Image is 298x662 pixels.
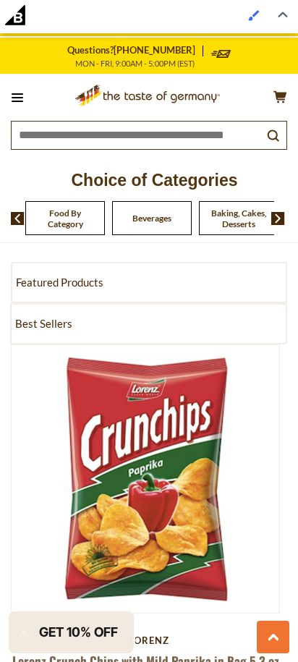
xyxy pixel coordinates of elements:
img: Lorenz Crunch Chips with Mild Paprika in Bag 5.3 oz - DEAL [12,345,279,613]
a: Best Sellers [12,305,286,343]
a: Featured Products [12,263,286,302]
a: Enabled brush for page builder edit. [241,3,267,29]
p: Choice of Categories [11,166,298,194]
img: Enabled brush for page builder edit. [248,9,260,21]
p: Questions? [67,45,203,56]
a: Baking, Cakes, Desserts [207,208,271,229]
img: Close Admin Bar [278,12,288,18]
img: previous arrow [11,212,25,225]
a: Food By Category [33,208,97,229]
div: Lorenz [11,635,287,646]
img: next arrow [271,212,285,225]
span: MON - FRI, 9:00AM - 5:00PM (EST) [75,59,195,68]
a: [PHONE_NUMBER] [114,45,195,56]
a: Beverages [132,213,171,224]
